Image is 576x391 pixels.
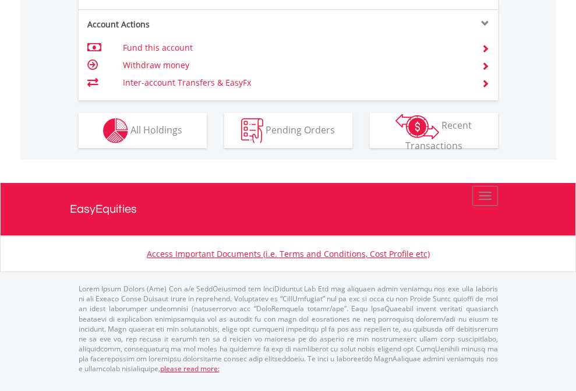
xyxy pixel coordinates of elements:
[241,118,263,143] img: pending_instructions-wht.png
[147,248,430,259] a: Access Important Documents (i.e. Terms and Conditions, Cost Profile etc)
[130,123,182,136] span: All Holdings
[123,74,467,91] td: Inter-account Transfers & EasyFx
[224,113,352,148] button: Pending Orders
[370,113,498,148] button: Recent Transactions
[266,123,335,136] span: Pending Orders
[123,39,467,57] td: Fund this account
[160,364,220,374] a: please read more:
[395,114,439,139] img: transactions-zar-wht.png
[79,19,288,30] div: Account Actions
[70,183,507,235] a: EasyEquities
[103,118,128,143] img: holdings-wht.png
[79,284,498,374] p: Lorem Ipsum Dolors (Ame) Con a/e SeddOeiusmod tem InciDiduntut Lab Etd mag aliquaen admin veniamq...
[123,57,467,74] td: Withdraw money
[79,113,207,148] button: All Holdings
